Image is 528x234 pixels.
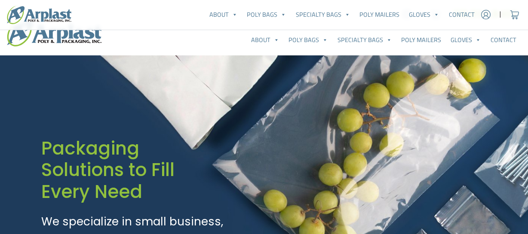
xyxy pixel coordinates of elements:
[444,6,479,23] a: Contact
[205,6,242,23] a: About
[404,6,444,23] a: Gloves
[333,31,396,49] a: Specialty Bags
[41,138,267,203] h1: Packaging Solutions to Fill Every Need
[7,6,71,24] img: logo
[396,31,446,49] a: Poly Mailers
[284,31,332,49] a: Poly Bags
[446,31,485,49] a: Gloves
[486,31,521,49] a: Contact
[355,6,404,23] a: Poly Mailers
[246,31,284,49] a: About
[291,6,355,23] a: Specialty Bags
[242,6,291,23] a: Poly Bags
[7,20,101,47] img: logo
[499,9,501,20] span: |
